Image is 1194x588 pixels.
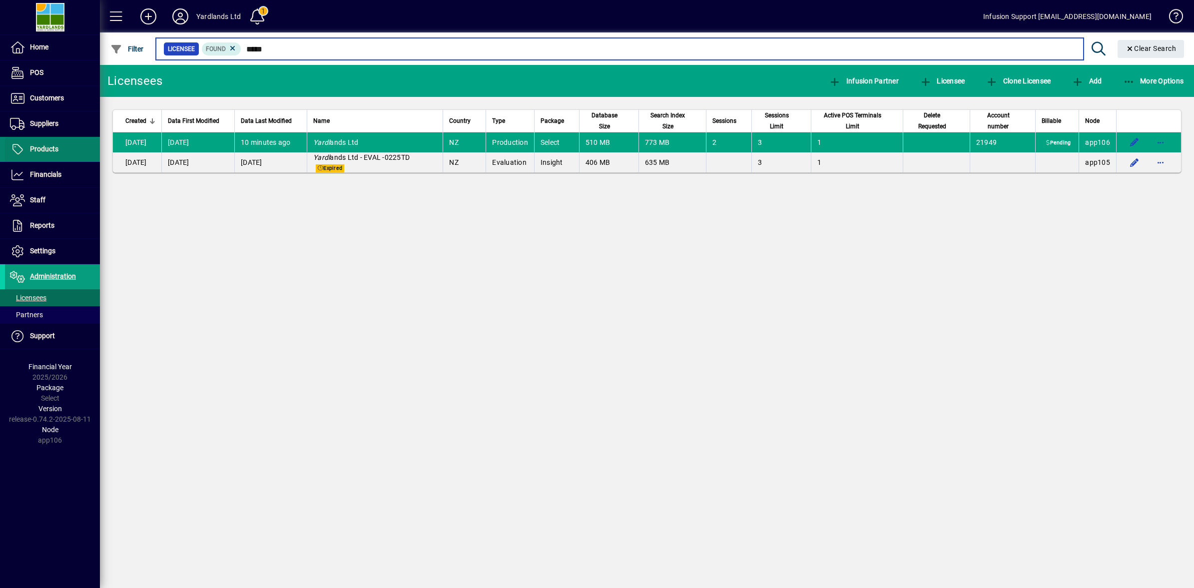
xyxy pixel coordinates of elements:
div: Node [1085,115,1110,126]
button: Add [1069,72,1104,90]
td: Evaluation [486,152,534,172]
span: Settings [30,247,55,255]
button: More options [1153,134,1169,150]
div: Name [313,115,437,126]
div: Created [125,115,155,126]
span: More Options [1123,77,1184,85]
div: Database Size [586,110,632,132]
a: Financials [5,162,100,187]
span: Data Last Modified [241,115,292,126]
span: Sessions Limit [758,110,796,132]
span: Found [206,45,226,52]
a: Knowledge Base [1162,2,1182,34]
span: Support [30,332,55,340]
div: Sessions Limit [758,110,805,132]
span: Infusion Partner [829,77,899,85]
div: Licensees [107,73,162,89]
span: Created [125,115,146,126]
span: Data First Modified [168,115,219,126]
span: Billable [1042,115,1061,126]
span: Name [313,115,330,126]
span: Staff [30,196,45,204]
div: Yardlands Ltd [196,8,241,24]
span: Home [30,43,48,51]
span: Account number [976,110,1020,132]
button: Profile [164,7,196,25]
td: 773 MB [638,132,706,152]
button: Filter [108,40,146,58]
span: Reports [30,221,54,229]
span: Package [36,384,63,392]
td: 3 [751,152,811,172]
td: Select [534,132,579,152]
div: Sessions [712,115,745,126]
a: Staff [5,188,100,213]
a: Reports [5,213,100,238]
span: Add [1072,77,1102,85]
span: Filter [110,45,144,53]
div: Data Last Modified [241,115,301,126]
td: NZ [443,152,486,172]
span: Database Size [586,110,623,132]
td: 3 [751,132,811,152]
div: Type [492,115,528,126]
td: Insight [534,152,579,172]
div: Delete Requested [909,110,964,132]
a: Home [5,35,100,60]
span: Version [38,405,62,413]
td: 2 [706,132,751,152]
span: Partners [10,311,43,319]
span: Suppliers [30,119,58,127]
a: POS [5,60,100,85]
a: Partners [5,306,100,323]
td: 510 MB [579,132,638,152]
button: Add [132,7,164,25]
em: Yardl [313,153,330,161]
div: Active POS Terminals Limit [817,110,897,132]
span: Delete Requested [909,110,955,132]
span: Country [449,115,471,126]
span: Licensees [10,294,46,302]
td: 635 MB [638,152,706,172]
span: Clear Search [1126,44,1177,52]
a: Customers [5,86,100,111]
div: Account number [976,110,1029,132]
span: Licensee [168,44,195,54]
a: Suppliers [5,111,100,136]
a: Products [5,137,100,162]
span: Search Index Size [645,110,691,132]
span: Financial Year [28,363,72,371]
a: Support [5,324,100,349]
span: Clone Licensee [986,77,1051,85]
button: Clone Licensee [983,72,1053,90]
span: app105.prod.infusionbusinesssoftware.com [1085,158,1110,166]
button: More options [1153,154,1169,170]
span: Active POS Terminals Limit [817,110,888,132]
div: Infusion Support [EMAIL_ADDRESS][DOMAIN_NAME] [983,8,1152,24]
td: 10 minutes ago [234,132,307,152]
button: Edit [1127,154,1143,170]
a: Settings [5,239,100,264]
td: NZ [443,132,486,152]
button: Licensee [917,72,968,90]
span: ands Ltd - EVAL -0225TD [313,153,410,161]
td: [DATE] [113,152,161,172]
td: [DATE] [161,152,234,172]
span: Pending [1044,139,1073,147]
div: Data First Modified [168,115,228,126]
span: Sessions [712,115,736,126]
div: Package [541,115,573,126]
td: 1 [811,132,903,152]
span: Customers [30,94,64,102]
span: Node [1085,115,1100,126]
td: 21949 [970,132,1035,152]
span: app106.prod.infusionbusinesssoftware.com [1085,138,1110,146]
td: 1 [811,152,903,172]
td: 406 MB [579,152,638,172]
a: Licensees [5,289,100,306]
td: [DATE] [161,132,234,152]
div: Search Index Size [645,110,700,132]
button: More Options [1121,72,1187,90]
em: Yardl [313,138,330,146]
span: Node [42,426,58,434]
